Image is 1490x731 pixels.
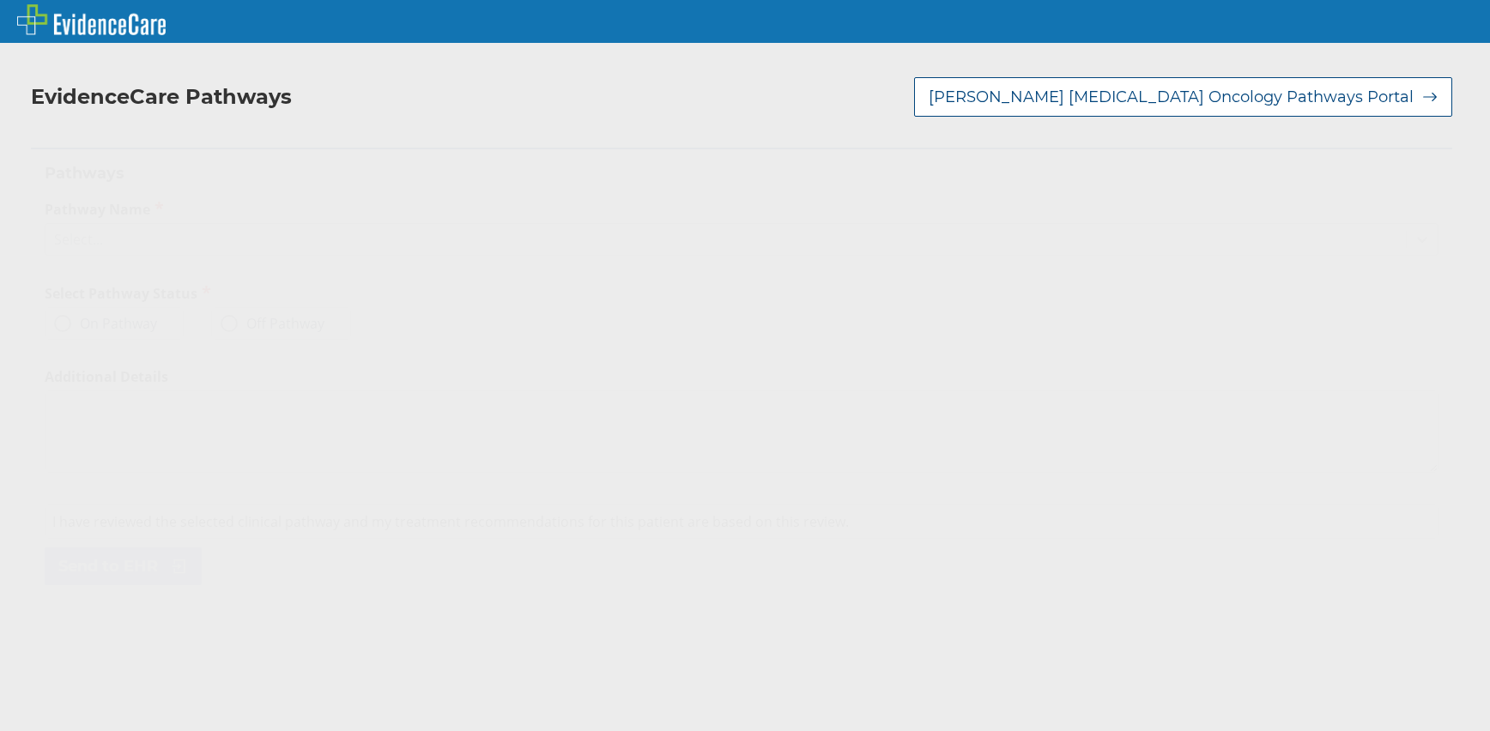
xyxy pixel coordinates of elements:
[45,547,202,585] button: Send to EHR
[45,367,1439,386] label: Additional Details
[914,77,1452,117] button: [PERSON_NAME] [MEDICAL_DATA] Oncology Pathways Portal
[45,199,1439,219] label: Pathway Name
[54,315,157,332] label: On Pathway
[17,4,166,35] img: EvidenceCare
[929,87,1414,107] span: [PERSON_NAME] [MEDICAL_DATA] Oncology Pathways Portal
[45,283,735,303] h2: Select Pathway Status
[54,230,103,249] div: Select...
[58,556,158,577] span: Send to EHR
[31,84,292,110] h2: EvidenceCare Pathways
[52,512,849,531] span: I have reviewed the selected clinical pathway and my treatment recommendations for this patient a...
[45,163,1439,184] h2: Pathways
[221,315,324,332] label: Off Pathway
